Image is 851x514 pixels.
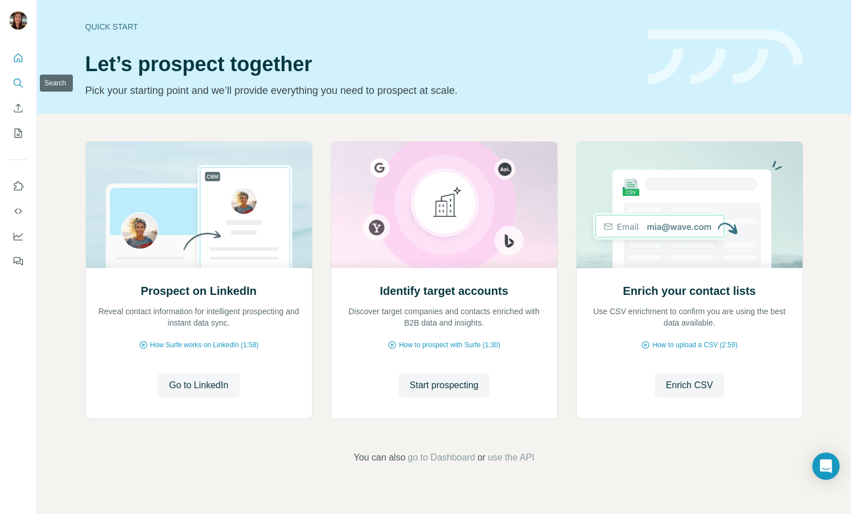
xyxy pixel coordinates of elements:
button: Use Surfe on LinkedIn [9,176,27,196]
img: Enrich your contact lists [576,142,803,268]
h2: Enrich your contact lists [623,283,755,299]
img: Avatar [9,11,27,30]
button: use the API [488,451,535,464]
button: Go to LinkedIn [158,373,240,398]
span: Enrich CSV [666,379,713,392]
p: Discover target companies and contacts enriched with B2B data and insights. [343,306,546,328]
img: Prospect on LinkedIn [85,142,313,268]
span: Start prospecting [410,379,479,392]
h2: Identify target accounts [380,283,508,299]
span: How to upload a CSV (2:59) [652,340,737,350]
span: You can also [353,451,405,464]
h2: Prospect on LinkedIn [141,283,256,299]
div: Open Intercom Messenger [812,453,840,480]
h1: Let’s prospect together [85,53,634,76]
button: Enrich CSV [655,373,725,398]
button: Search [9,73,27,93]
p: Use CSV enrichment to confirm you are using the best data available. [588,306,791,328]
span: How to prospect with Surfe (1:30) [399,340,500,350]
span: Go to LinkedIn [169,379,228,392]
p: Pick your starting point and we’ll provide everything you need to prospect at scale. [85,83,634,98]
span: How Surfe works on LinkedIn (1:58) [150,340,259,350]
p: Reveal contact information for intelligent prospecting and instant data sync. [97,306,301,328]
button: Dashboard [9,226,27,246]
button: Feedback [9,251,27,272]
div: Quick start [85,21,634,32]
button: Enrich CSV [9,98,27,118]
span: or [478,451,486,464]
button: Use Surfe API [9,201,27,221]
button: Start prospecting [398,373,490,398]
button: go to Dashboard [408,451,475,464]
button: Quick start [9,48,27,68]
button: My lists [9,123,27,143]
img: Identify target accounts [331,142,558,268]
img: banner [648,30,803,85]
